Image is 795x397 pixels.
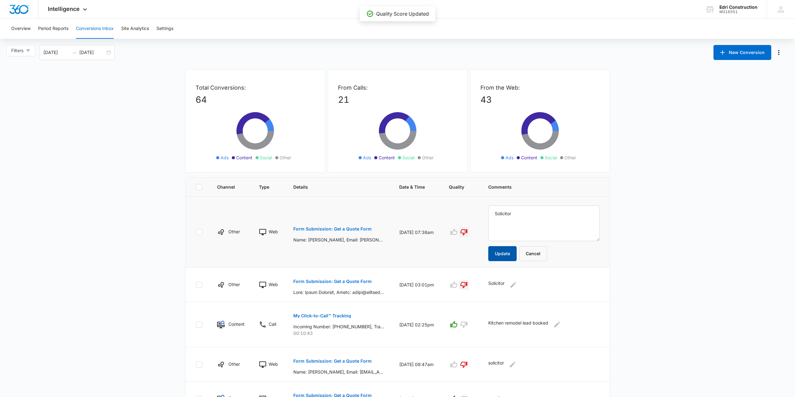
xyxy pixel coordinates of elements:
span: Ads [363,154,371,161]
td: [DATE] 09:47am [392,347,441,382]
span: swap-right [72,50,77,55]
p: Web [269,361,278,367]
p: 21 [338,93,457,106]
p: Form Submission: Get a Quote Form [293,227,372,231]
button: Overview [11,19,31,39]
span: Ads [505,154,514,161]
span: Social [260,154,272,161]
span: Other [422,154,434,161]
p: Other [228,228,240,235]
button: Conversions Inbox [76,19,114,39]
p: Lore: Ipsum Dolorsit, Ametc: adipi@elitseddoeiusmod.tem, Incid: 1318959301, Utla Etdolor(m) Ali E... [293,289,384,295]
button: Settings [157,19,173,39]
p: My Click-to-Call™ Tracking [293,314,351,318]
p: Content [228,321,244,327]
button: Form Submission: Get a Quote Form [293,354,372,369]
span: Other [280,154,291,161]
button: Form Submission: Get a Quote Form [293,221,372,236]
p: Web [269,281,278,288]
p: Name: [PERSON_NAME], Email: [EMAIL_ADDRESS][DOMAIN_NAME], Phone: [PHONE_NUMBER], What Service(s) ... [293,369,384,375]
div: account id [719,10,758,14]
p: Other [228,361,240,367]
textarea: Solicitor [488,206,600,241]
button: Edit Comments [508,280,518,290]
span: Content [236,154,252,161]
td: [DATE] 07:38am [392,197,441,268]
button: Site Analytics [121,19,149,39]
span: Social [402,154,415,161]
button: Period Reports [38,19,68,39]
button: Edit Comments [508,360,518,370]
p: Form Submission: Get a Quote Form [293,359,372,363]
button: Update [488,246,517,261]
p: Other [228,281,240,288]
span: Ads [221,154,229,161]
span: Type [259,184,269,190]
p: Quality Score Updated [376,10,429,17]
span: Details [293,184,375,190]
div: account name [719,5,758,10]
p: solicitor [488,360,504,370]
p: 00:10:43 [293,330,384,336]
p: 64 [196,93,315,106]
button: Edit Comments [552,320,562,330]
span: to [72,50,77,55]
button: Cancel [519,246,547,261]
span: Intelligence [48,6,80,12]
span: Quality [449,184,464,190]
p: 43 [480,93,600,106]
span: Date & Time [399,184,425,190]
span: Content [379,154,395,161]
p: From the Web: [480,83,600,92]
input: Start date [43,49,69,56]
p: Form Submission: Get a Quote Form [293,279,372,284]
span: Filters [11,47,23,54]
p: Call [269,321,276,327]
span: Channel [217,184,235,190]
span: Comments [488,184,591,190]
span: Social [545,154,557,161]
p: Name: [PERSON_NAME], Email: [PERSON_NAME][EMAIL_ADDRESS][DOMAIN_NAME], Phone: [PHONE_NUMBER], Wha... [293,236,384,243]
p: Kitchen remodel lead booked [488,320,548,330]
button: New Conversion [713,45,771,60]
button: Form Submission: Get a Quote Form [293,274,372,289]
p: Solicitor [488,280,504,290]
p: Web [269,228,278,235]
p: Incoming Number: [PHONE_NUMBER], Tracking Number: [PHONE_NUMBER], Ring To: [PHONE_NUMBER], Caller... [293,323,384,330]
button: Filters [6,45,35,56]
span: Content [521,154,537,161]
button: My Click-to-Call™ Tracking [293,308,351,323]
td: [DATE] 02:25pm [392,302,441,347]
p: Total Conversions: [196,83,315,92]
input: End date [79,49,105,56]
td: [DATE] 03:01pm [392,268,441,302]
p: From Calls: [338,83,457,92]
button: Manage Numbers [774,47,784,57]
span: Other [564,154,576,161]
